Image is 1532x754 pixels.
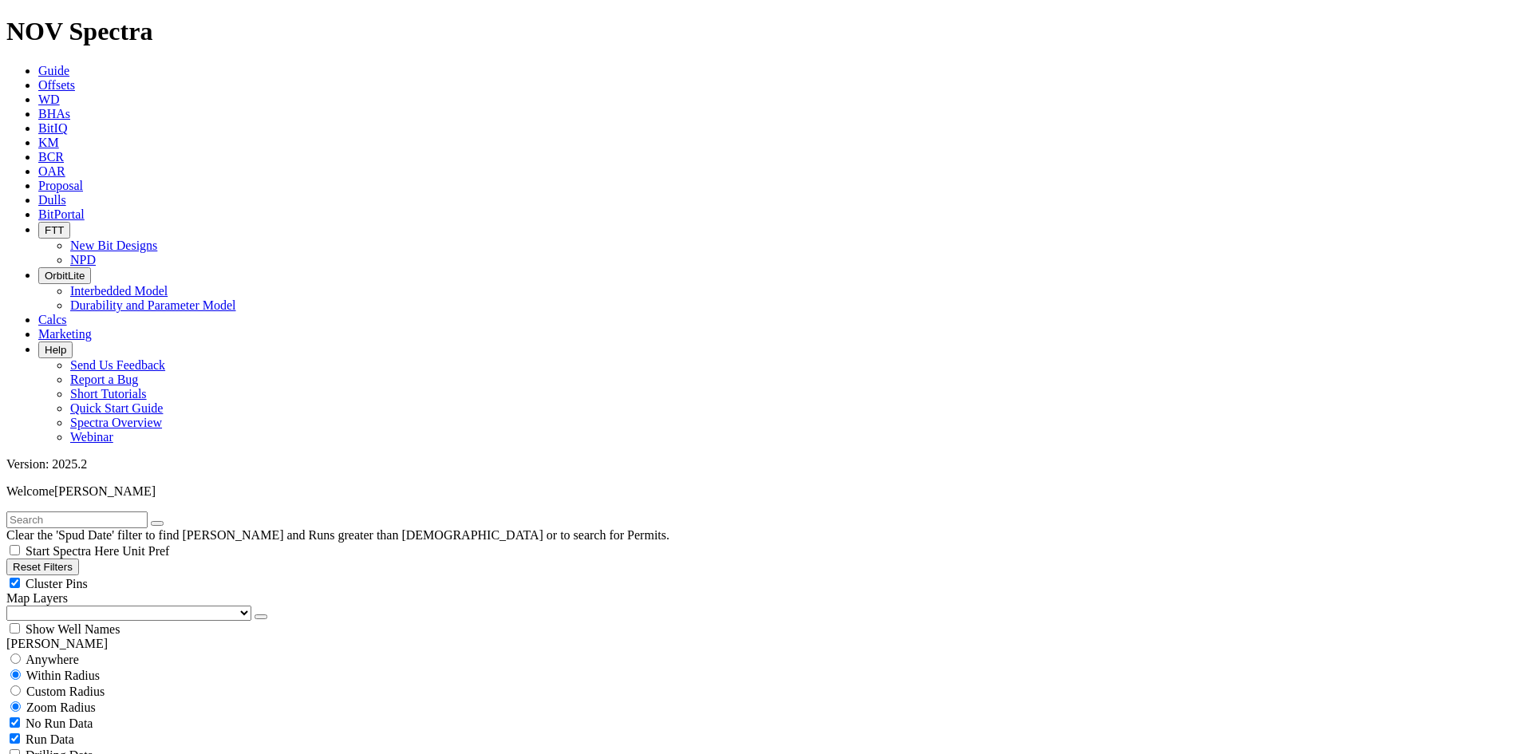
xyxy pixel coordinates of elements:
[70,298,236,312] a: Durability and Parameter Model
[70,358,165,372] a: Send Us Feedback
[26,622,120,636] span: Show Well Names
[122,544,169,558] span: Unit Pref
[6,591,68,605] span: Map Layers
[6,457,1526,472] div: Version: 2025.2
[45,270,85,282] span: OrbitLite
[26,544,119,558] span: Start Spectra Here
[70,416,162,429] a: Spectra Overview
[26,653,79,666] span: Anywhere
[70,387,147,401] a: Short Tutorials
[38,136,59,149] a: KM
[26,669,100,682] span: Within Radius
[38,313,67,326] a: Calcs
[38,107,70,120] a: BHAs
[6,528,669,542] span: Clear the 'Spud Date' filter to find [PERSON_NAME] and Runs greater than [DEMOGRAPHIC_DATA] or to...
[38,78,75,92] a: Offsets
[38,179,83,192] a: Proposal
[26,685,105,698] span: Custom Radius
[38,93,60,106] a: WD
[38,64,69,77] a: Guide
[6,511,148,528] input: Search
[38,121,67,135] a: BitIQ
[38,341,73,358] button: Help
[38,327,92,341] a: Marketing
[10,545,20,555] input: Start Spectra Here
[70,373,138,386] a: Report a Bug
[26,701,96,714] span: Zoom Radius
[70,239,157,252] a: New Bit Designs
[70,401,163,415] a: Quick Start Guide
[38,193,66,207] a: Dulls
[45,224,64,236] span: FTT
[6,559,79,575] button: Reset Filters
[54,484,156,498] span: [PERSON_NAME]
[45,344,66,356] span: Help
[38,207,85,221] a: BitPortal
[70,253,96,266] a: NPD
[26,716,93,730] span: No Run Data
[38,150,64,164] a: BCR
[38,164,65,178] a: OAR
[70,284,168,298] a: Interbedded Model
[6,17,1526,46] h1: NOV Spectra
[6,484,1526,499] p: Welcome
[26,577,88,590] span: Cluster Pins
[6,637,1526,651] div: [PERSON_NAME]
[38,222,70,239] button: FTT
[38,267,91,284] button: OrbitLite
[26,732,74,746] span: Run Data
[70,430,113,444] a: Webinar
